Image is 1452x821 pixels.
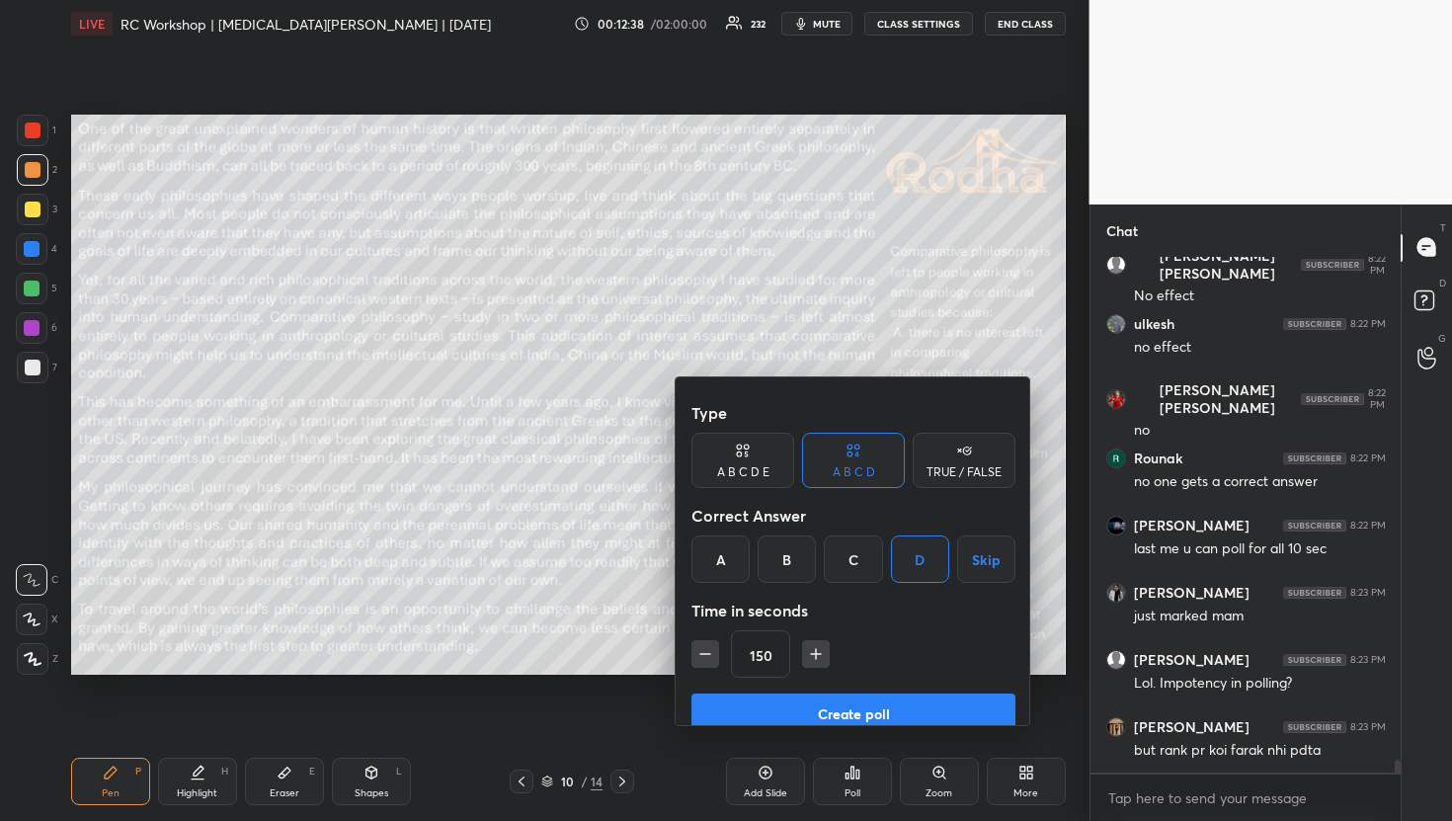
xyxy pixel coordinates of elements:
div: TRUE / FALSE [927,466,1002,478]
div: Time in seconds [691,591,1015,630]
div: A B C D [833,466,875,478]
div: A B C D E [717,466,769,478]
button: Create poll [691,694,1015,733]
div: C [824,535,882,583]
div: Type [691,393,1015,433]
div: Correct Answer [691,496,1015,535]
div: A [691,535,750,583]
div: D [891,535,949,583]
button: Skip [957,535,1015,583]
div: B [758,535,816,583]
